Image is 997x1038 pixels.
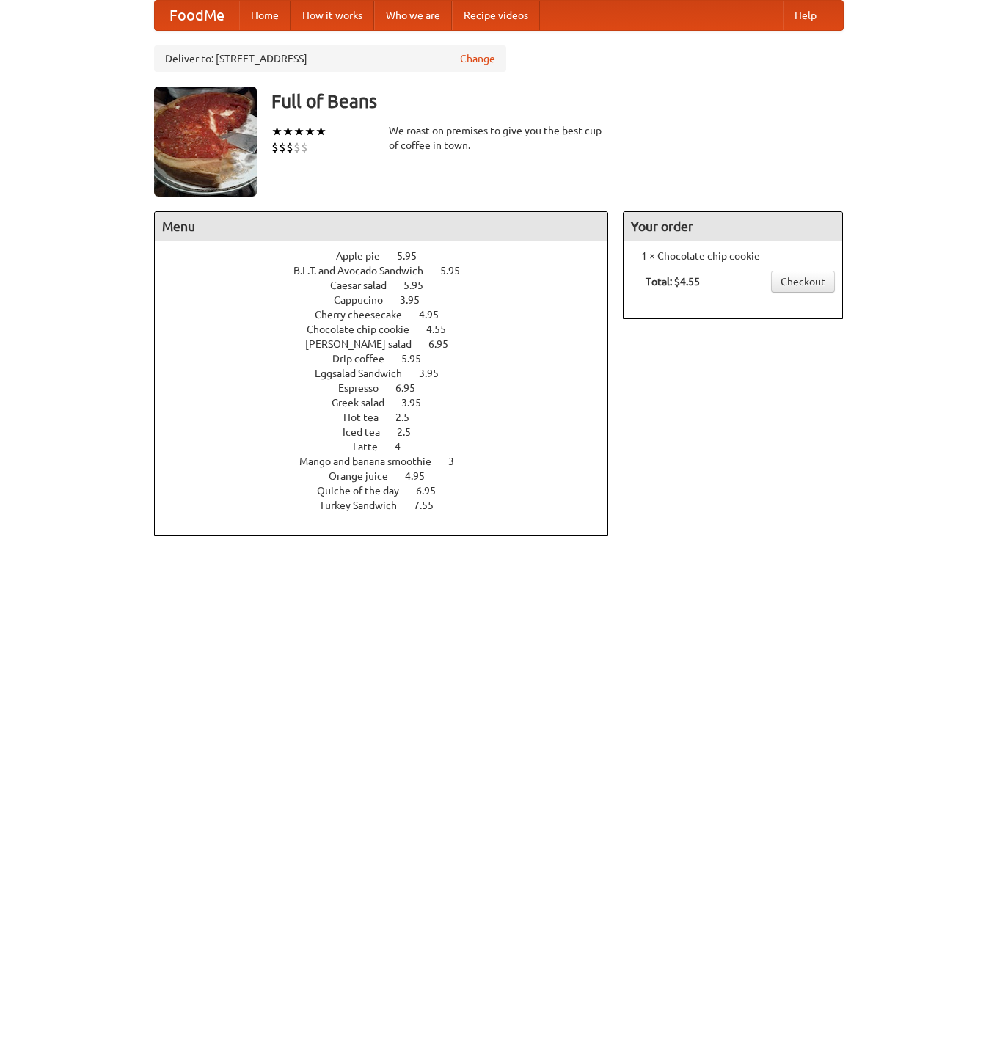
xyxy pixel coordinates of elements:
[374,1,452,30] a: Who we are
[631,249,835,263] li: 1 × Chocolate chip cookie
[293,139,301,156] li: $
[291,1,374,30] a: How it works
[401,397,436,409] span: 3.95
[319,500,412,511] span: Turkey Sandwich
[299,456,446,467] span: Mango and banana smoothie
[279,139,286,156] li: $
[330,279,450,291] a: Caesar salad 5.95
[154,45,506,72] div: Deliver to: [STREET_ADDRESS]
[332,353,448,365] a: Drip coffee 5.95
[428,338,463,350] span: 6.95
[271,123,282,139] li: ★
[315,368,417,379] span: Eggsalad Sandwich
[305,338,426,350] span: [PERSON_NAME] salad
[771,271,835,293] a: Checkout
[343,426,395,438] span: Iced tea
[395,441,415,453] span: 4
[301,139,308,156] li: $
[440,265,475,277] span: 5.95
[329,470,403,482] span: Orange juice
[389,123,609,153] div: We roast on premises to give you the best cup of coffee in town.
[338,382,393,394] span: Espresso
[405,470,439,482] span: 4.95
[315,309,417,321] span: Cherry cheesecake
[448,456,469,467] span: 3
[305,338,475,350] a: [PERSON_NAME] salad 6.95
[414,500,448,511] span: 7.55
[624,212,842,241] h4: Your order
[329,470,452,482] a: Orange juice 4.95
[397,250,431,262] span: 5.95
[783,1,828,30] a: Help
[330,279,401,291] span: Caesar salad
[293,123,304,139] li: ★
[419,368,453,379] span: 3.95
[401,353,436,365] span: 5.95
[239,1,291,30] a: Home
[315,368,466,379] a: Eggsalad Sandwich 3.95
[338,382,442,394] a: Espresso 6.95
[395,412,424,423] span: 2.5
[293,265,487,277] a: B.L.T. and Avocado Sandwich 5.95
[426,324,461,335] span: 4.55
[353,441,392,453] span: Latte
[343,412,437,423] a: Hot tea 2.5
[317,485,414,497] span: Quiche of the day
[397,426,426,438] span: 2.5
[460,51,495,66] a: Change
[282,123,293,139] li: ★
[307,324,473,335] a: Chocolate chip cookie 4.55
[332,397,399,409] span: Greek salad
[271,139,279,156] li: $
[154,87,257,197] img: angular.jpg
[334,294,447,306] a: Cappucino 3.95
[293,265,438,277] span: B.L.T. and Avocado Sandwich
[646,276,700,288] b: Total: $4.55
[353,441,428,453] a: Latte 4
[307,324,424,335] span: Chocolate chip cookie
[334,294,398,306] span: Cappucino
[155,212,608,241] h4: Menu
[315,309,466,321] a: Cherry cheesecake 4.95
[155,1,239,30] a: FoodMe
[336,250,444,262] a: Apple pie 5.95
[400,294,434,306] span: 3.95
[299,456,481,467] a: Mango and banana smoothie 3
[332,353,399,365] span: Drip coffee
[336,250,395,262] span: Apple pie
[315,123,326,139] li: ★
[416,485,450,497] span: 6.95
[286,139,293,156] li: $
[452,1,540,30] a: Recipe videos
[271,87,844,116] h3: Full of Beans
[419,309,453,321] span: 4.95
[343,426,438,438] a: Iced tea 2.5
[319,500,461,511] a: Turkey Sandwich 7.55
[395,382,430,394] span: 6.95
[343,412,393,423] span: Hot tea
[317,485,463,497] a: Quiche of the day 6.95
[304,123,315,139] li: ★
[403,279,438,291] span: 5.95
[332,397,448,409] a: Greek salad 3.95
